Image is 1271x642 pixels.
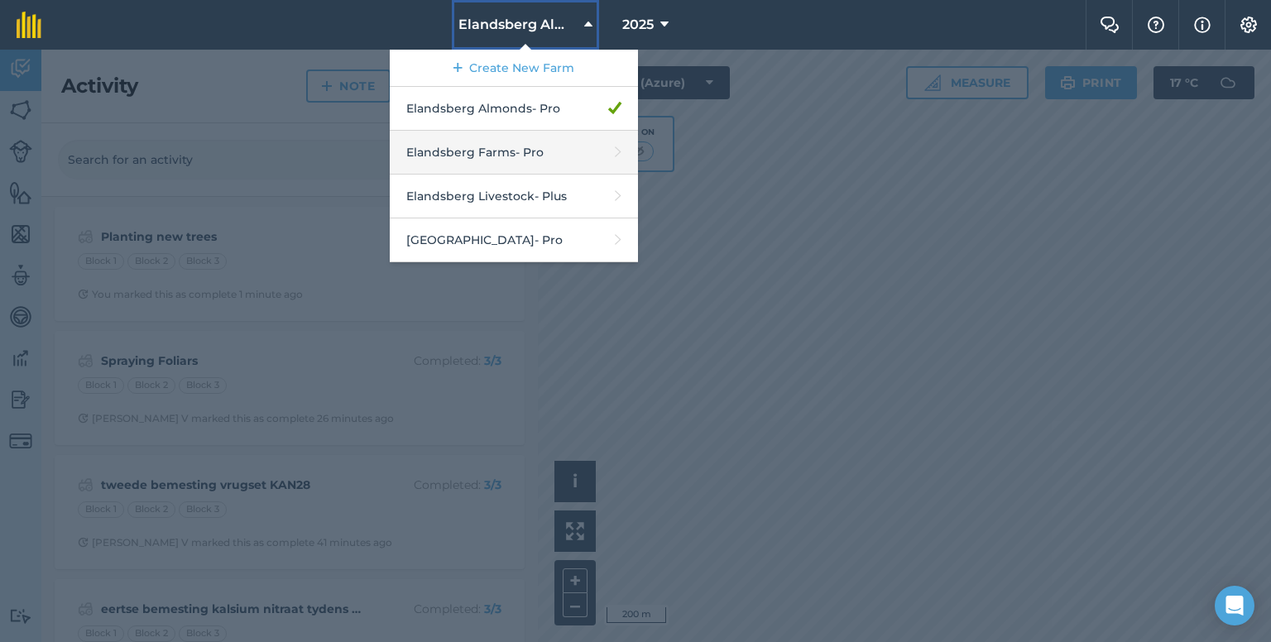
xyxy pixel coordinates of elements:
[390,175,638,218] a: Elandsberg Livestock- Plus
[1194,15,1211,35] img: svg+xml;base64,PHN2ZyB4bWxucz0iaHR0cDovL3d3dy53My5vcmcvMjAwMC9zdmciIHdpZHRoPSIxNyIgaGVpZ2h0PSIxNy...
[390,218,638,262] a: [GEOGRAPHIC_DATA]- Pro
[1100,17,1120,33] img: Two speech bubbles overlapping with the left bubble in the forefront
[1239,17,1259,33] img: A cog icon
[622,15,654,35] span: 2025
[1215,586,1254,625] div: Open Intercom Messenger
[390,131,638,175] a: Elandsberg Farms- Pro
[1146,17,1166,33] img: A question mark icon
[458,15,578,35] span: Elandsberg Almonds
[390,50,638,87] a: Create New Farm
[17,12,41,38] img: fieldmargin Logo
[390,87,638,131] a: Elandsberg Almonds- Pro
